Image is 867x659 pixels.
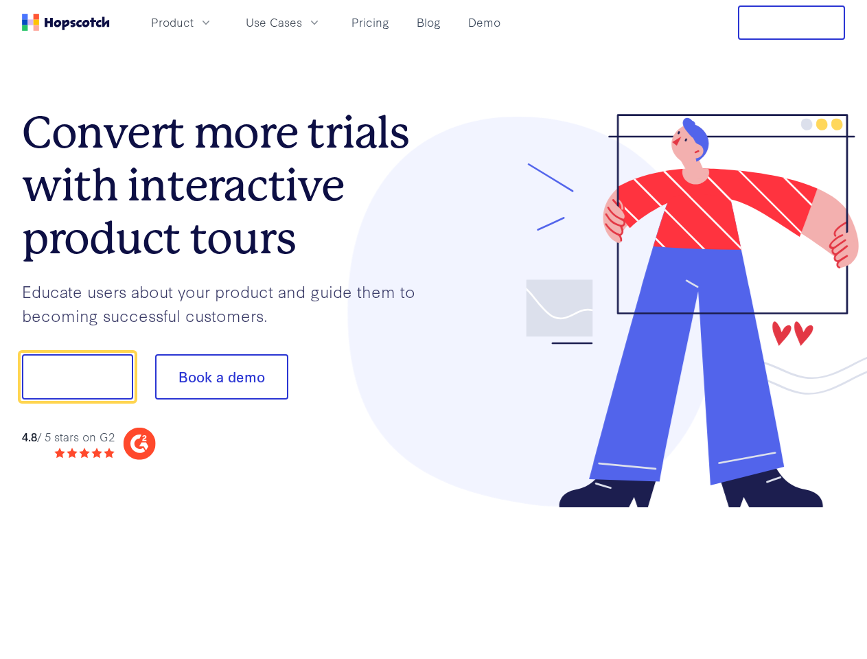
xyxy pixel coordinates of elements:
button: Show me! [22,354,133,400]
a: Home [22,14,110,31]
strong: 4.8 [22,428,37,444]
a: Blog [411,11,446,34]
a: Demo [463,11,506,34]
button: Use Cases [238,11,330,34]
button: Free Trial [738,5,845,40]
a: Pricing [346,11,395,34]
h1: Convert more trials with interactive product tours [22,106,434,264]
p: Educate users about your product and guide them to becoming successful customers. [22,279,434,327]
div: / 5 stars on G2 [22,428,115,446]
span: Product [151,14,194,31]
button: Product [143,11,221,34]
span: Use Cases [246,14,302,31]
button: Book a demo [155,354,288,400]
